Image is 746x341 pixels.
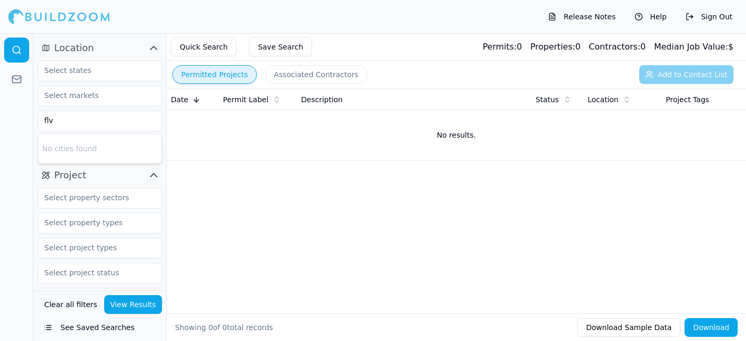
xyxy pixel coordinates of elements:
[482,41,521,53] div: 0
[589,41,645,53] div: 0
[654,41,733,53] div: $
[577,318,680,337] button: Download Sample Data
[38,318,162,337] button: See Saved Searches
[54,41,94,55] span: Location
[167,110,746,160] td: No results.
[530,41,580,53] div: 0
[666,94,709,105] span: Project Tags
[171,94,188,105] span: Date
[685,318,738,337] button: Download
[38,238,148,257] input: Select project types
[222,323,227,332] span: 0
[38,111,148,130] input: Select cities
[249,38,312,56] button: Save Search
[654,42,728,52] span: Median Job Value:
[171,38,237,56] button: Quick Search
[301,94,343,105] span: Description
[38,213,148,232] input: Select property types
[680,8,738,25] button: Sign Out
[589,42,640,52] span: Contractors:
[38,133,162,164] div: Suggestions
[38,61,148,80] input: Select states
[38,263,148,282] input: Select project status
[172,65,257,84] button: Permitted Projects
[629,8,672,25] button: Help
[38,40,162,56] button: Location
[223,94,268,105] span: Permit Label
[54,168,86,182] span: Project
[543,8,621,25] button: Release Notes
[175,322,273,333] div: Showing of total records
[38,86,148,105] input: Select markets
[38,188,148,207] input: Select property sectors
[208,323,213,332] span: 0
[530,42,575,52] span: Properties:
[42,295,100,314] button: Clear all filters
[265,65,367,84] button: Associated Contractors
[104,295,163,314] button: View Results
[588,94,618,105] span: Location
[38,167,162,184] button: Project
[482,42,516,52] span: Permits:
[536,94,559,105] span: Status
